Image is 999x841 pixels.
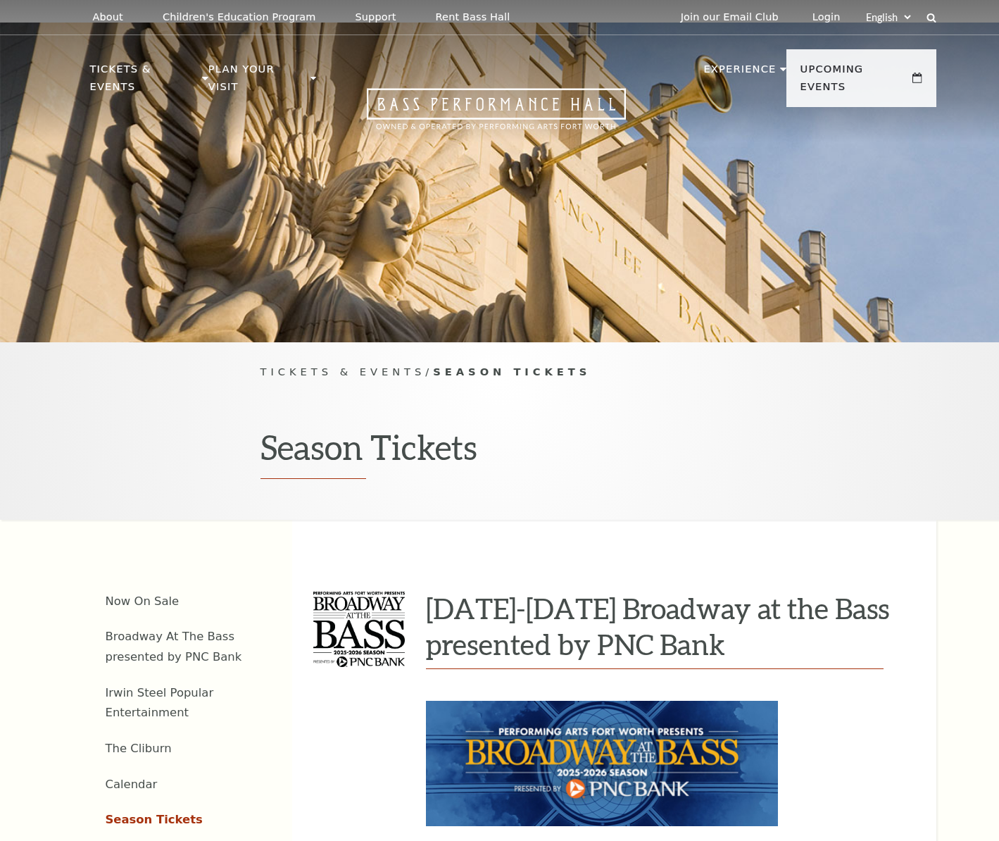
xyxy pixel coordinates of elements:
[800,61,910,104] p: Upcoming Events
[208,61,307,104] p: Plan Your Visit
[313,592,405,666] img: 2526-logo-stack-a_k.png
[260,427,739,479] h1: Season Tickets
[106,686,214,720] a: Irwin Steel Popular Entertainment
[106,813,203,826] a: Season Tickets
[106,630,242,664] a: Broadway At The Bass presented by PNC Bank
[106,778,158,791] a: Calendar
[260,366,426,378] span: Tickets & Events
[260,363,739,381] p: /
[356,11,396,23] p: Support
[163,11,316,23] p: Children's Education Program
[93,11,123,23] p: About
[106,742,172,755] a: The Cliburn
[106,594,180,608] a: Now On Sale
[436,11,510,23] p: Rent Bass Hall
[90,61,199,104] p: Tickets & Events
[433,366,591,378] span: Season Tickets
[863,11,913,24] select: Select:
[426,590,894,662] h3: [DATE]-[DATE] Broadway at the Bass presented by PNC Bank
[703,61,776,86] p: Experience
